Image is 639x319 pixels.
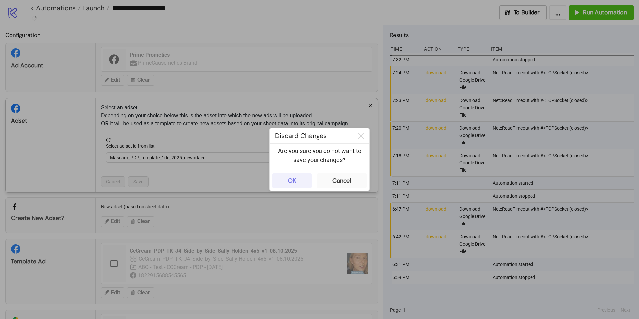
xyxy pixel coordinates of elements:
button: OK [272,173,312,188]
div: Cancel [332,177,351,185]
div: Discard Changes [270,128,353,143]
div: OK [288,177,296,185]
button: Cancel [317,173,367,188]
p: Are you sure you do not want to save your changes? [275,146,364,165]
